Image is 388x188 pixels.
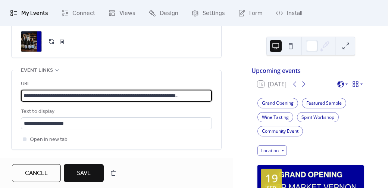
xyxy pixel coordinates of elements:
[21,9,48,18] span: My Events
[21,31,42,52] div: ;
[265,173,278,184] div: 19
[270,3,308,23] a: Install
[302,98,346,108] div: Featured Sample
[186,3,231,23] a: Settings
[203,9,225,18] span: Settings
[56,3,101,23] a: Connect
[21,18,54,27] span: Event image
[21,107,210,116] div: Text to display
[21,80,210,89] div: URL
[21,66,53,75] span: Event links
[257,126,303,136] div: Community Event
[287,9,302,18] span: Install
[160,9,178,18] span: Design
[103,3,141,23] a: Views
[297,112,339,123] div: Spirit Workshop
[143,3,184,23] a: Design
[119,9,135,18] span: Views
[4,3,54,23] a: My Events
[249,9,263,18] span: Form
[232,3,268,23] a: Form
[251,66,370,75] div: Upcoming events
[77,169,91,178] span: Save
[64,164,104,182] button: Save
[257,98,298,108] div: Grand Opening
[25,169,48,178] span: Cancel
[257,112,293,123] div: Wine Tasting
[72,9,95,18] span: Connect
[12,164,61,182] button: Cancel
[30,135,68,144] span: Open in new tab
